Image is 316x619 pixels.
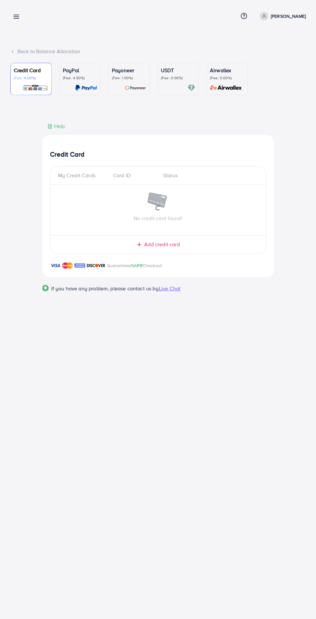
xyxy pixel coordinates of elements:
img: card [75,84,97,92]
p: PayPal [63,66,97,74]
img: card [23,84,48,92]
a: [PERSON_NAME] [257,12,306,20]
p: USDT [161,66,195,74]
div: Status [158,172,258,179]
img: card [208,84,244,92]
p: Payoneer [112,66,146,74]
img: Popup guide [42,285,49,291]
p: (Fee: 0.00%) [210,75,244,81]
h4: Credit Card [50,150,266,159]
img: card [188,84,195,92]
div: Help [47,122,65,130]
div: My Credit Cards [58,172,108,179]
p: (Fee: 0.00%) [161,75,195,81]
div: Back to Balance Allocation [10,48,306,55]
img: brand [62,262,73,269]
img: brand [50,262,61,269]
span: If you have any problem, please contact us by [51,285,159,292]
p: Guaranteed Checkout [107,262,162,269]
p: (Fee: 4.00%) [14,75,48,81]
span: Add credit card [144,241,180,248]
span: Live Chat [159,285,181,292]
div: Card ID [108,172,158,179]
img: brand [87,262,105,269]
p: Airwallex [210,66,244,74]
img: brand [74,262,85,269]
img: card [125,84,146,92]
span: SAFE [132,262,143,269]
p: [PERSON_NAME] [271,12,306,20]
p: (Fee: 4.50%) [63,75,97,81]
p: (Fee: 1.00%) [112,75,146,81]
p: Credit Card [14,66,48,74]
